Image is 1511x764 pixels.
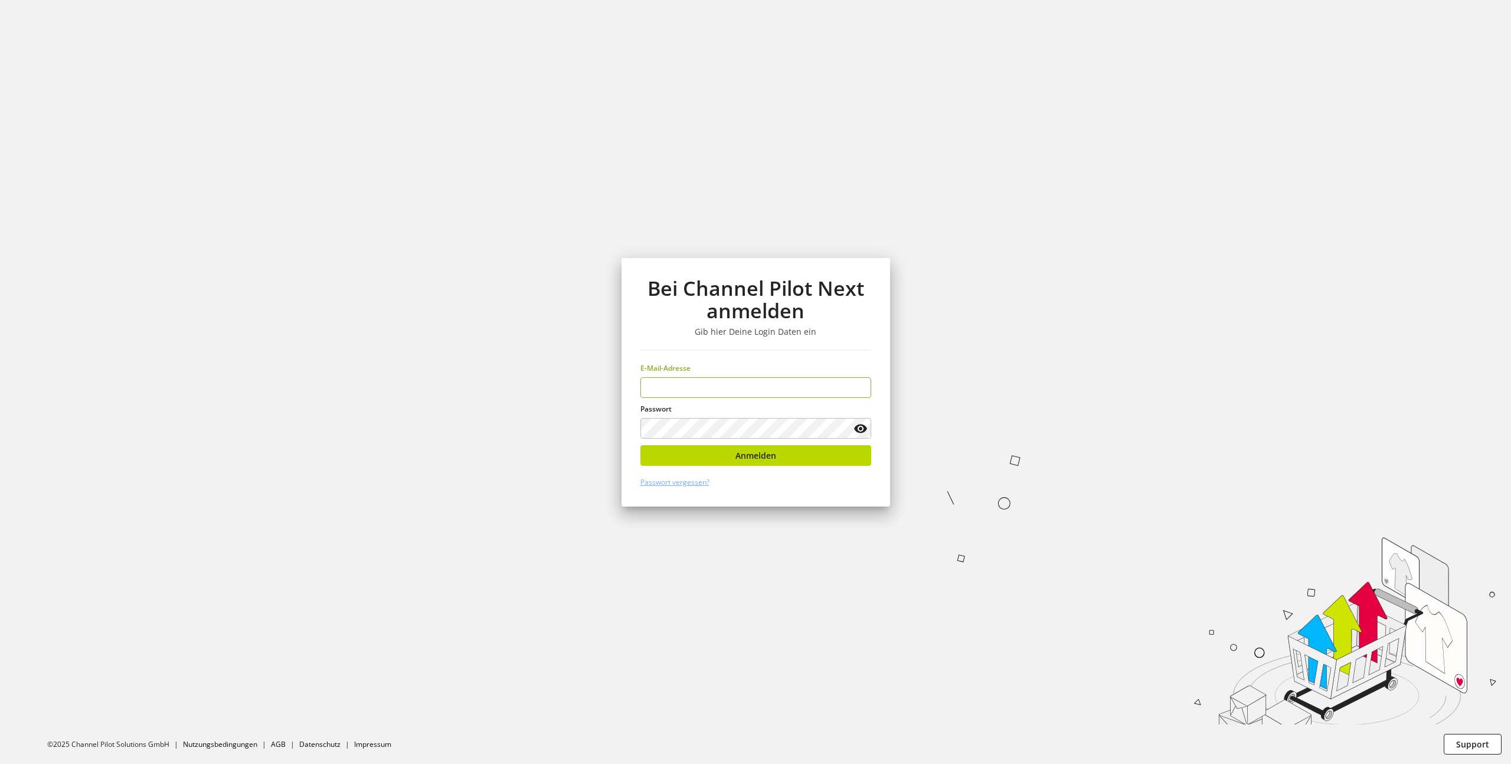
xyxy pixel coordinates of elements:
a: AGB [271,739,286,749]
span: Passwort [640,404,672,414]
span: E-Mail-Adresse [640,363,691,373]
span: Support [1456,738,1489,750]
a: Impressum [354,739,391,749]
a: Nutzungsbedingungen [183,739,257,749]
h3: Gib hier Deine Login Daten ein [640,327,871,337]
button: Anmelden [640,445,871,466]
li: ©2025 Channel Pilot Solutions GmbH [47,739,183,750]
a: Passwort vergessen? [640,477,709,487]
button: Support [1444,734,1502,755]
h1: Bei Channel Pilot Next anmelden [640,277,871,322]
a: Datenschutz [299,739,341,749]
span: Anmelden [735,449,776,462]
